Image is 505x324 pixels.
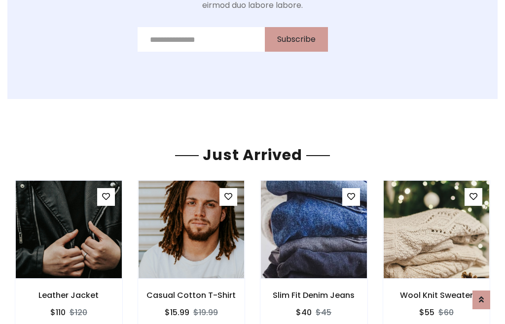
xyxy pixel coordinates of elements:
[138,291,245,300] h6: Casual Cotton T-Shirt
[199,144,306,165] span: Just Arrived
[193,307,218,318] del: $19.99
[265,27,328,52] button: Subscribe
[70,307,87,318] del: $120
[438,307,454,318] del: $60
[383,291,490,300] h6: Wool Knit Sweater
[316,307,331,318] del: $45
[296,308,312,317] h6: $40
[260,291,367,300] h6: Slim Fit Denim Jeans
[15,291,122,300] h6: Leather Jacket
[165,308,189,317] h6: $15.99
[50,308,66,317] h6: $110
[419,308,434,317] h6: $55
